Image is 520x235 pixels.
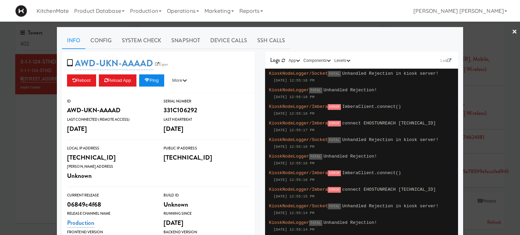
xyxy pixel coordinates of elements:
[269,71,328,76] span: KioskNodeLogger/Socket
[164,145,250,152] div: Public IP Address
[67,104,153,116] div: AWD-UKN-AAAAD
[164,116,250,123] div: Last Heartbeat
[274,112,315,116] span: [DATE] 12:55:18 PM
[274,128,315,132] span: [DATE] 12:55:17 PM
[324,88,377,93] span: Unhandled Rejection!
[139,74,164,87] button: Ping
[274,194,315,198] span: [DATE] 12:55:15 PM
[99,74,136,87] button: Reload App
[512,22,517,43] a: ×
[75,57,153,70] a: AWD-UKN-AAAAD
[67,145,153,152] div: Local IP Address
[164,104,250,116] div: 331C106292
[167,74,192,87] button: More
[342,71,438,76] span: Unhandled Rejection in kiosk server!
[67,152,153,163] div: [TECHNICAL_ID]
[269,170,328,175] span: KioskNodeLogger/Imbera
[328,104,341,110] span: ERROR
[309,154,322,160] span: FATAL
[274,95,315,99] span: [DATE] 12:55:18 PM
[287,57,302,64] button: App
[67,192,153,199] div: Current Release
[342,121,436,126] span: connect EHOSTUNREACH [TECHNICAL_ID]
[302,57,332,64] button: Components
[164,124,184,133] span: [DATE]
[439,57,453,64] a: Link
[269,88,309,93] span: KioskNodeLogger
[269,137,328,142] span: KioskNodeLogger/Socket
[328,204,341,209] span: FATAL
[328,121,341,126] span: ERROR
[67,210,153,217] div: Release Channel Name
[62,32,85,49] a: Info
[328,170,341,176] span: ERROR
[274,78,315,83] span: [DATE] 12:55:18 PM
[270,56,280,64] span: Logs
[328,137,341,143] span: FATAL
[332,57,352,64] button: Levels
[269,220,309,225] span: KioskNodeLogger
[67,116,153,123] div: Last Connected (Remote Access)
[85,32,117,49] a: Config
[274,228,315,232] span: [DATE] 12:55:14 PM
[252,32,290,49] a: SSH Calls
[269,121,328,126] span: KioskNodeLogger/Imbera
[309,220,322,226] span: FATAL
[67,170,153,182] div: Unknown
[324,220,377,225] span: Unhandled Rejection!
[67,124,87,133] span: [DATE]
[342,137,438,142] span: Unhandled Rejection in kiosk server!
[342,204,438,209] span: Unhandled Rejection in kiosk server!
[342,187,436,192] span: connect EHOSTUNREACH [TECHNICAL_ID]
[117,32,166,49] a: System Check
[164,152,250,163] div: [TECHNICAL_ID]
[328,71,341,77] span: FATAL
[67,98,153,105] div: ID
[342,170,401,175] span: ImberaClient.connect()
[274,178,315,182] span: [DATE] 12:55:16 PM
[274,211,315,215] span: [DATE] 12:55:14 PM
[164,210,250,217] div: Running Since
[15,5,27,17] img: Micromart
[205,32,252,49] a: Device Calls
[274,145,315,149] span: [DATE] 12:55:16 PM
[324,154,377,159] span: Unhandled Rejection!
[164,98,250,105] div: Serial Number
[166,32,205,49] a: Snapshot
[269,204,328,209] span: KioskNodeLogger/Socket
[67,199,153,210] div: 06849c4f68
[164,192,250,199] div: Build Id
[67,74,96,87] button: Reboot
[269,187,328,192] span: KioskNodeLogger/Imbera
[269,154,309,159] span: KioskNodeLogger
[164,218,184,227] span: [DATE]
[164,199,250,210] div: Unknown
[269,104,328,109] span: KioskNodeLogger/Imbera
[153,61,170,68] a: Esper
[274,161,315,165] span: [DATE] 12:55:16 PM
[67,163,153,170] div: [PERSON_NAME] Address
[328,187,341,193] span: ERROR
[309,88,322,93] span: FATAL
[67,218,94,228] a: Production
[342,104,401,109] span: ImberaClient.connect()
